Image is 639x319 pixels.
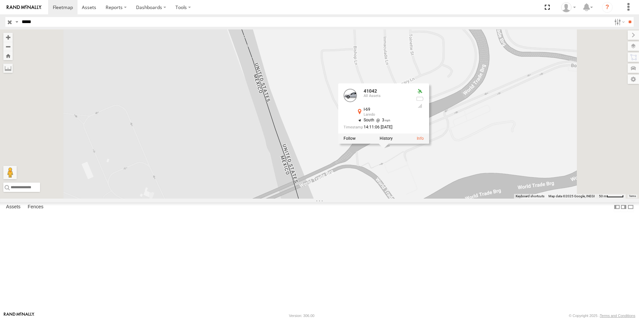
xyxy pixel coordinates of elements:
[364,113,410,117] div: Laredo
[3,33,13,42] button: Zoom in
[380,136,393,141] label: View Asset History
[364,118,374,122] span: South
[599,194,607,198] span: 50 m
[344,125,410,130] div: Date/time of location update
[3,51,13,60] button: Zoom Home
[614,202,620,212] label: Dock Summary Table to the Left
[600,314,635,318] a: Terms and Conditions
[7,5,41,10] img: rand-logo.svg
[3,64,13,73] label: Measure
[364,94,410,98] div: All Assets
[559,2,578,12] div: Caseta Laredo TX
[620,202,627,212] label: Dock Summary Table to the Right
[364,89,377,94] a: 41042
[629,195,636,198] a: Terms (opens in new tab)
[417,136,424,141] a: View Asset Details
[628,75,639,84] label: Map Settings
[289,314,314,318] div: Version: 306.00
[3,202,24,212] label: Assets
[374,118,390,122] span: 3
[24,202,47,212] label: Fences
[4,312,34,319] a: Visit our Website
[3,166,17,179] button: Drag Pegman onto the map to open Street View
[416,89,424,94] div: Valid GPS Fix
[344,136,356,141] label: Realtime tracking of Asset
[569,314,635,318] div: © Copyright 2025 -
[344,89,357,102] a: View Asset Details
[364,108,410,112] div: I-69
[3,42,13,51] button: Zoom out
[612,17,626,27] label: Search Filter Options
[627,202,634,212] label: Hide Summary Table
[602,2,613,13] i: ?
[548,194,595,198] span: Map data ©2025 Google, INEGI
[597,194,626,199] button: Map Scale: 50 m per 47 pixels
[516,194,544,199] button: Keyboard shortcuts
[416,96,424,102] div: No battery health information received from this device.
[416,103,424,109] div: Last Event GSM Signal Strength
[14,17,19,27] label: Search Query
